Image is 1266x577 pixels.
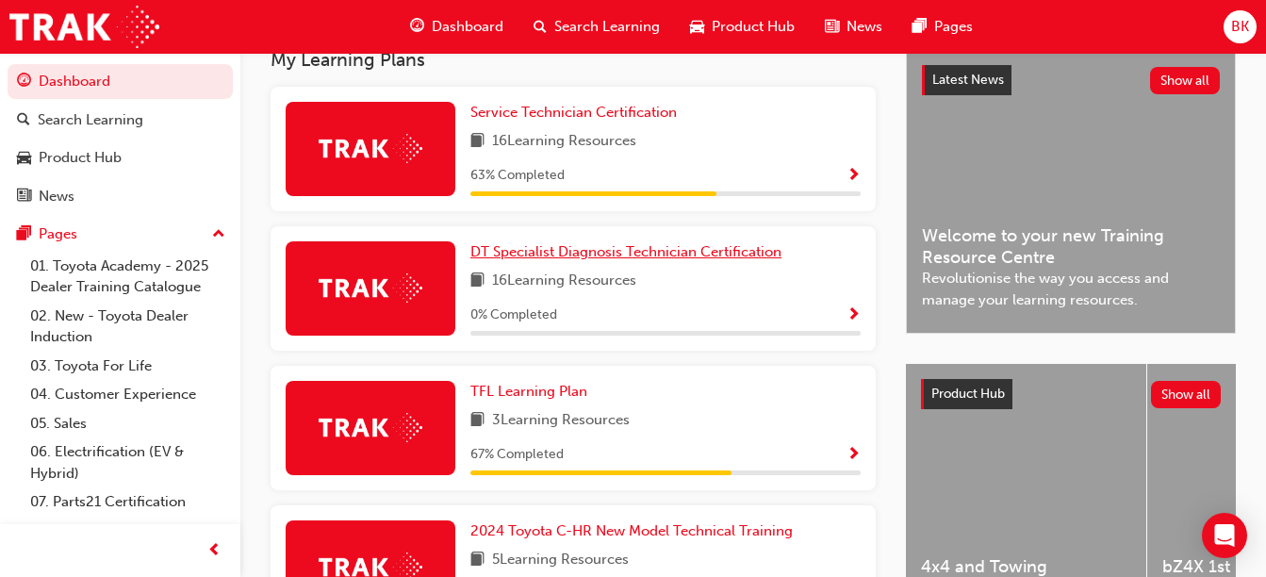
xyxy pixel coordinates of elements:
[432,16,503,38] span: Dashboard
[17,226,31,243] span: pages-icon
[470,305,557,326] span: 0 % Completed
[470,381,595,403] a: TFL Learning Plan
[8,140,233,175] a: Product Hub
[319,134,422,163] img: Trak
[922,225,1220,268] span: Welcome to your new Training Resource Centre
[906,49,1236,334] a: Latest NewsShow allWelcome to your new Training Resource CentreRevolutionise the way you access a...
[23,437,233,487] a: 06. Electrification (EV & Hybrid)
[534,15,547,39] span: search-icon
[1151,381,1222,408] button: Show all
[470,104,677,121] span: Service Technician Certification
[934,16,973,38] span: Pages
[847,443,861,467] button: Show Progress
[847,307,861,324] span: Show Progress
[39,147,122,169] div: Product Hub
[470,130,485,154] span: book-icon
[23,487,233,517] a: 07. Parts21 Certification
[8,64,233,99] a: Dashboard
[470,383,587,400] span: TFL Learning Plan
[847,16,882,38] span: News
[675,8,810,46] a: car-iconProduct Hub
[932,72,1004,88] span: Latest News
[470,165,565,187] span: 63 % Completed
[8,217,233,252] button: Pages
[922,65,1220,95] a: Latest NewsShow all
[847,304,861,327] button: Show Progress
[825,15,839,39] span: news-icon
[9,6,159,48] img: Trak
[23,252,233,302] a: 01. Toyota Academy - 2025 Dealer Training Catalogue
[23,409,233,438] a: 05. Sales
[1224,10,1257,43] button: BK
[271,49,876,71] h3: My Learning Plans
[470,270,485,293] span: book-icon
[39,223,77,245] div: Pages
[690,15,704,39] span: car-icon
[410,15,424,39] span: guage-icon
[212,223,225,247] span: up-icon
[17,150,31,167] span: car-icon
[518,8,675,46] a: search-iconSearch Learning
[1202,513,1247,558] div: Open Intercom Messenger
[470,102,684,124] a: Service Technician Certification
[470,520,800,542] a: 2024 Toyota C-HR New Model Technical Training
[319,413,422,442] img: Trak
[23,302,233,352] a: 02. New - Toyota Dealer Induction
[8,179,233,214] a: News
[470,522,793,539] span: 2024 Toyota C-HR New Model Technical Training
[1231,16,1249,38] span: BK
[319,273,422,303] img: Trak
[23,517,233,546] a: 08. Service Training
[470,241,789,263] a: DT Specialist Diagnosis Technician Certification
[492,130,636,154] span: 16 Learning Resources
[395,8,518,46] a: guage-iconDashboard
[712,16,795,38] span: Product Hub
[922,268,1220,310] span: Revolutionise the way you access and manage your learning resources.
[39,186,74,207] div: News
[17,112,30,129] span: search-icon
[847,447,861,464] span: Show Progress
[470,243,781,260] span: DT Specialist Diagnosis Technician Certification
[470,444,564,466] span: 67 % Completed
[38,109,143,131] div: Search Learning
[931,386,1005,402] span: Product Hub
[207,539,222,563] span: prev-icon
[492,549,629,572] span: 5 Learning Resources
[913,15,927,39] span: pages-icon
[470,549,485,572] span: book-icon
[17,189,31,206] span: news-icon
[492,270,636,293] span: 16 Learning Resources
[17,74,31,91] span: guage-icon
[897,8,988,46] a: pages-iconPages
[492,409,630,433] span: 3 Learning Resources
[470,409,485,433] span: book-icon
[8,60,233,217] button: DashboardSearch LearningProduct HubNews
[921,379,1221,409] a: Product HubShow all
[23,352,233,381] a: 03. Toyota For Life
[23,380,233,409] a: 04. Customer Experience
[1150,67,1221,94] button: Show all
[810,8,897,46] a: news-iconNews
[847,168,861,185] span: Show Progress
[554,16,660,38] span: Search Learning
[8,103,233,138] a: Search Learning
[847,164,861,188] button: Show Progress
